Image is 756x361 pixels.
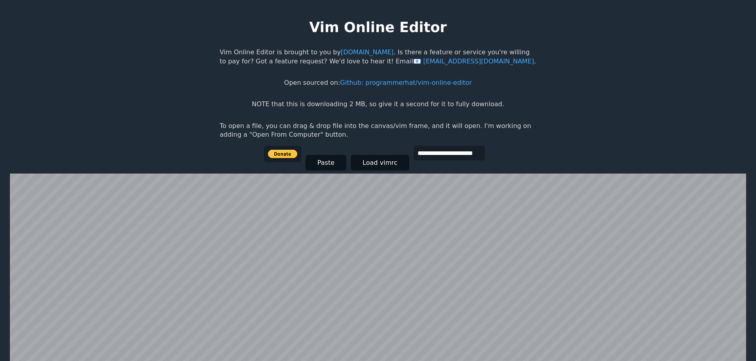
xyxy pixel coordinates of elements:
p: NOTE that this is downloading 2 MB, so give it a second for it to fully download. [252,100,504,109]
p: Vim Online Editor is brought to you by . Is there a feature or service you're willing to pay for?... [220,48,536,66]
button: Paste [306,155,346,170]
p: Open sourced on: [284,78,472,87]
h1: Vim Online Editor [309,17,446,37]
a: [DOMAIN_NAME] [341,48,394,56]
p: To open a file, you can drag & drop file into the canvas/vim frame, and it will open. I'm working... [220,122,536,139]
a: Github: programmerhat/vim-online-editor [340,79,472,86]
a: [EMAIL_ADDRESS][DOMAIN_NAME] [413,57,534,65]
button: Load vimrc [351,155,409,170]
